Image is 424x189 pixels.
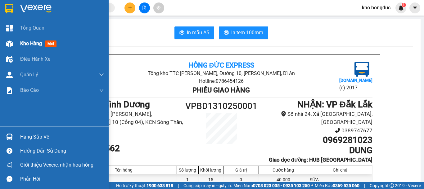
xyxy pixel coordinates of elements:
div: Tên hàng [72,168,175,172]
div: Giá trị [225,168,257,172]
span: Miền Nam [233,182,310,189]
img: warehouse-icon [6,56,13,63]
span: question-circle [7,148,12,154]
span: mới [45,40,56,47]
li: (c) 2017 [339,84,372,92]
div: DUNG [53,13,143,20]
div: Khối lượng [200,168,222,172]
img: dashboard-icon [6,25,13,31]
button: file-add [139,2,150,13]
span: Báo cáo [20,86,39,94]
sup: 1 [402,3,406,7]
li: Tổng kho TTC [PERSON_NAME], [PERSON_NAME] 10 (Cổng 04), KCN Sóng Thần, Dĩ An [70,110,183,135]
div: Ghi chú [310,168,370,172]
div: SỮA [308,174,372,188]
img: warehouse-icon [6,134,13,140]
span: In tem 100mm [231,29,263,36]
span: ⚪️ [311,184,313,187]
button: printerIn tem 100mm [219,26,268,39]
div: MAI [5,20,49,28]
div: Hàng sắp về [20,132,104,142]
div: 0972807562 [5,28,49,36]
h1: MAI [70,154,183,164]
span: notification [7,162,12,168]
span: copyright [390,183,394,188]
li: 0389747677 [259,126,372,135]
span: Điều hành xe [20,55,50,63]
span: phone [335,128,340,133]
img: logo.jpg [354,62,369,77]
span: DĐ: [53,32,62,39]
span: kho.hongduc [357,4,395,12]
span: 1 [403,3,405,7]
li: 0786454126 [70,135,183,143]
div: Cước hàng [260,168,306,172]
div: VP Đắk Lắk [53,5,143,13]
h1: 0972807562 [70,143,183,154]
span: Kho hàng [20,40,42,46]
span: | [178,182,179,189]
span: printer [179,30,184,36]
span: Nhận: [53,6,68,12]
span: Hỗ trợ kỹ thuật: [116,182,173,189]
span: down [99,88,104,93]
b: GỬI : VP Bình Dương [70,99,150,110]
span: aim [156,6,161,10]
div: Hướng dẫn sử dụng [20,146,104,156]
b: Giao dọc đường: HUB [GEOGRAPHIC_DATA] [269,157,372,163]
span: Giới thiệu Vexere, nhận hoa hồng [20,161,93,169]
span: down [99,72,104,77]
h1: VPBD1310250001 [183,99,259,113]
img: logo-vxr [5,4,13,13]
img: solution-icon [6,87,13,94]
strong: 0369 525 060 [333,183,359,188]
strong: 1900 633 818 [147,183,173,188]
li: Số nhà 24, Xã [GEOGRAPHIC_DATA], [GEOGRAPHIC_DATA] [259,110,372,126]
div: 0969281023 [53,20,143,29]
span: HUB [GEOGRAPHIC_DATA] [53,29,143,51]
li: Tổng kho TTC [PERSON_NAME], Đường 10, [PERSON_NAME], Dĩ An [120,69,322,77]
h1: DUNG [259,145,372,156]
b: Hồng Đức Express [188,61,255,69]
li: Hotline: 0786454126 [120,77,322,85]
button: printerIn mẫu A5 [174,26,214,39]
span: caret-down [412,5,418,11]
span: | [364,182,365,189]
div: 0 [223,174,259,188]
strong: 0708 023 035 - 0935 103 250 [253,183,310,188]
div: 40.000 [259,174,308,188]
b: Phiếu giao hàng [192,86,250,94]
img: warehouse-icon [6,72,13,78]
span: Miền Bắc [315,182,359,189]
span: message [7,176,12,182]
span: Cung cấp máy in - giấy in: [183,182,232,189]
div: 15 [199,174,223,188]
div: 1 [177,174,199,188]
div: Số lượng [178,168,197,172]
b: [DOMAIN_NAME] [339,78,372,83]
span: printer [224,30,229,36]
span: Quản Lý [20,71,38,78]
span: In mẫu A5 [187,29,209,36]
button: plus [124,2,135,13]
button: aim [153,2,164,13]
div: KIỆN HÀNG [71,174,177,188]
div: VP Bình Dương [5,5,49,20]
button: caret-down [409,2,420,13]
b: NHẬN : VP Đắk Lắk [297,99,372,110]
span: environment [281,111,286,116]
span: Tổng Quan [20,24,44,32]
img: warehouse-icon [6,40,13,47]
span: Gửi: [5,6,15,12]
div: Phản hồi [20,174,104,184]
span: file-add [142,6,147,10]
span: plus [128,6,132,10]
h1: 0969281023 [259,135,372,145]
img: icon-new-feature [398,5,404,11]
